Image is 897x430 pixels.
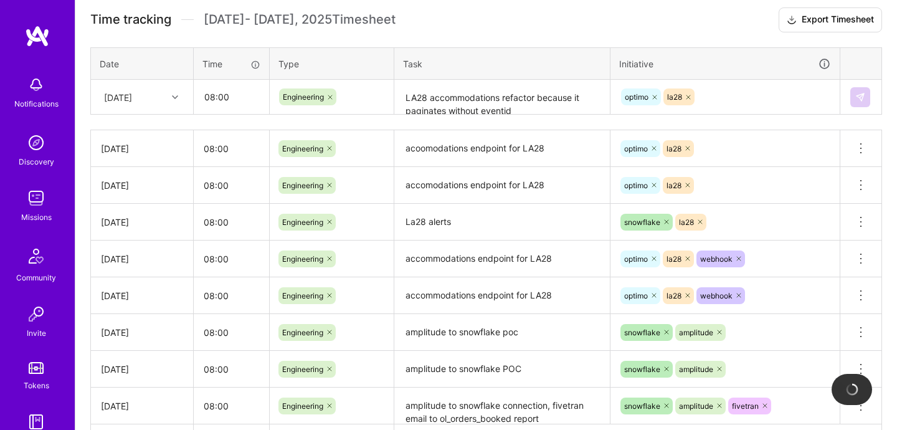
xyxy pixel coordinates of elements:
div: Discovery [19,155,54,168]
span: Engineering [282,401,323,411]
div: [DATE] [101,399,183,413]
input: HH:MM [194,279,269,312]
span: optimo [624,181,648,190]
span: webhook [700,254,733,264]
th: Date [91,47,194,80]
div: [DATE] [101,363,183,376]
input: HH:MM [194,80,268,113]
span: Engineering [282,291,323,300]
div: [DATE] [101,289,183,302]
textarea: amplitude to snowflake poc [396,315,609,350]
span: snowflake [624,217,660,227]
span: Engineering [282,144,323,153]
span: la28 [667,254,681,264]
th: Type [270,47,394,80]
span: Engineering [282,365,323,374]
span: optimo [625,92,648,102]
img: Submit [855,92,865,102]
img: logo [25,25,50,47]
span: optimo [624,291,648,300]
div: [DATE] [101,142,183,155]
span: Engineering [283,92,324,102]
img: Community [21,241,51,271]
span: Engineering [282,328,323,337]
textarea: La28 alerts [396,205,609,239]
textarea: accomodations endpoint for LA28 [396,168,609,203]
img: Invite [24,302,49,327]
span: amplitude [679,328,713,337]
img: bell [24,72,49,97]
span: optimo [624,254,648,264]
input: HH:MM [194,353,269,386]
span: [DATE] - [DATE] , 2025 Timesheet [204,12,396,27]
span: la28 [667,92,682,102]
div: null [850,87,871,107]
img: tokens [29,362,44,374]
button: Export Timesheet [779,7,882,32]
span: Engineering [282,181,323,190]
div: Initiative [619,57,831,71]
div: Notifications [14,97,59,110]
div: [DATE] [101,216,183,229]
img: teamwork [24,186,49,211]
span: Engineering [282,254,323,264]
input: HH:MM [194,132,269,165]
span: fivetran [732,401,759,411]
i: icon Download [787,14,797,27]
span: snowflake [624,328,660,337]
span: Engineering [282,217,323,227]
span: la28 [667,181,681,190]
textarea: LA28 accommodations refactor because it paginates without eventid [396,81,609,114]
span: la28 [667,291,681,300]
div: Missions [21,211,52,224]
span: la28 [667,144,681,153]
div: Community [16,271,56,284]
input: HH:MM [194,316,269,349]
span: snowflake [624,365,660,374]
textarea: acoomodations endpoint for LA28 [396,131,609,166]
div: [DATE] [104,90,132,103]
div: Invite [27,327,46,340]
input: HH:MM [194,389,269,423]
div: [DATE] [101,326,183,339]
div: Tokens [24,379,49,392]
textarea: accommodations endpoint for LA28 [396,242,609,276]
span: Time tracking [90,12,171,27]
span: webhook [700,291,733,300]
input: HH:MM [194,206,269,239]
div: Time [202,57,260,70]
textarea: amplitude to snowflake POC [396,352,609,386]
span: optimo [624,144,648,153]
span: la28 [679,217,694,227]
th: Task [394,47,610,80]
img: discovery [24,130,49,155]
i: icon Chevron [172,94,178,100]
textarea: amplitude to snowflake connection, fivetran email to ol_orders_booked report [396,389,609,423]
span: amplitude [679,365,713,374]
textarea: accommodations endpoint for LA28 [396,279,609,313]
span: amplitude [679,401,713,411]
span: snowflake [624,401,660,411]
input: HH:MM [194,169,269,202]
img: loading [844,381,860,397]
div: [DATE] [101,179,183,192]
input: HH:MM [194,242,269,275]
div: [DATE] [101,252,183,265]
